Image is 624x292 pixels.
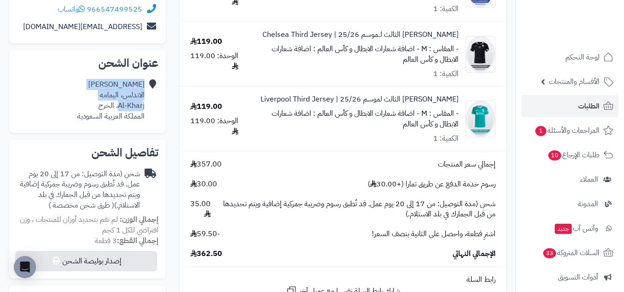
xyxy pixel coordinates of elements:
[17,169,140,211] div: شحن (مدة التوصيل: من 17 إلى 20 يوم عمل. قد تُطبق رسوم وضريبة جمركية إضافية ويتم تحديدها من قبل ال...
[549,75,600,88] span: الأقسام والمنتجات
[368,179,496,190] span: رسوم خدمة الدفع عن طريق تمارا (+30.00 )
[555,224,572,234] span: جديد
[190,116,238,137] div: الوحدة: 119.00
[14,256,36,278] div: Open Intercom Messenger
[542,246,600,259] span: السلات المتروكة
[190,51,238,72] div: الوحدة: 119.00
[183,274,503,285] div: رابط السلة
[438,159,496,170] span: إجمالي سعر المنتجات
[190,101,222,112] div: 119.00
[433,69,459,79] div: الكمية: 1
[521,193,618,215] a: المدونة
[547,149,600,161] span: طلبات الإرجاع
[190,179,217,190] span: 30.00
[17,147,158,158] h2: تفاصيل الشحن
[521,168,618,191] a: العملاء
[272,43,459,65] small: - اضافة شعارات الابطال و كأس العالم : اضافة شعارات الابطال و كأس العالم
[521,266,618,288] a: أدوات التسويق
[190,36,222,47] div: 119.00
[433,133,459,144] div: الكمية: 1
[433,4,459,14] div: الكمية: 1
[554,222,598,235] span: وآتس آب
[190,199,211,220] span: 35.00
[120,214,158,225] strong: إجمالي الوزن:
[20,214,158,236] span: لم تقم بتحديد أوزان للمنتجات ، وزن افتراضي للكل 1 كجم
[190,159,222,170] span: 357.00
[580,173,598,186] span: العملاء
[558,271,598,284] span: أدوات التسويق
[521,242,618,264] a: السلات المتروكة33
[466,36,495,73] img: 1756040375-website%20(1000%20x%201000%20%D8%A8%D9%8A%D9%83%D8%B3%D9%84)%20(1000%20x%201000%20%D8%...
[521,95,618,117] a: الطلبات
[521,144,618,166] a: طلبات الإرجاع10
[23,21,142,32] a: [EMAIL_ADDRESS][DOMAIN_NAME]
[534,124,600,137] span: المراجعات والأسئلة
[578,197,598,210] span: المدونة
[87,4,142,15] a: 966547499525
[453,249,496,259] span: الإجمالي النهائي
[421,43,459,54] small: - المقاس : M
[561,22,615,41] img: logo-2.png
[95,235,158,246] small: 3 قطعة
[190,249,222,259] span: 362.50
[261,94,459,105] a: [PERSON_NAME] الثالث لموسم 25/26 | Liverpool Third Jersey
[466,101,495,137] img: 1757429921-website%20-%20Liverpool%20third%20jersey-90x90.png
[372,229,496,239] span: اشترِ قطعة، واحصل على الثانية بنصف السعر!
[521,217,618,239] a: وآتس آبجديد
[262,30,459,40] a: [PERSON_NAME] الثالث لــموسم 25/26 | Chelsea Third Jersey
[117,235,158,246] strong: إجمالي القطع:
[521,46,618,68] a: لوحة التحكم
[272,108,459,130] small: - اضافة شعارات الابطال و كأس العالم : اضافة شعارات الابطال و كأس العالم
[543,248,557,258] span: 33
[58,4,85,15] a: واتساب
[565,51,600,64] span: لوحة التحكم
[220,199,496,220] span: شحن (مدة التوصيل: من 17 إلى 20 يوم عمل. قد تُطبق رسوم وضريبة جمركية إضافية ويتم تحديدها من قبل ال...
[535,126,546,136] span: 1
[190,229,220,239] span: -59.50
[421,108,459,119] small: - المقاس : M
[521,119,618,142] a: المراجعات والأسئلة1
[578,100,600,113] span: الطلبات
[17,58,158,69] h2: عنوان الشحن
[77,79,145,121] div: [PERSON_NAME] الاندلس، اليمامه Al-Kharj، الخرج المملكة العربية السعودية
[48,200,114,211] span: ( طرق شحن مخصصة )
[15,251,157,271] button: إصدار بوليصة الشحن
[548,150,562,161] span: 10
